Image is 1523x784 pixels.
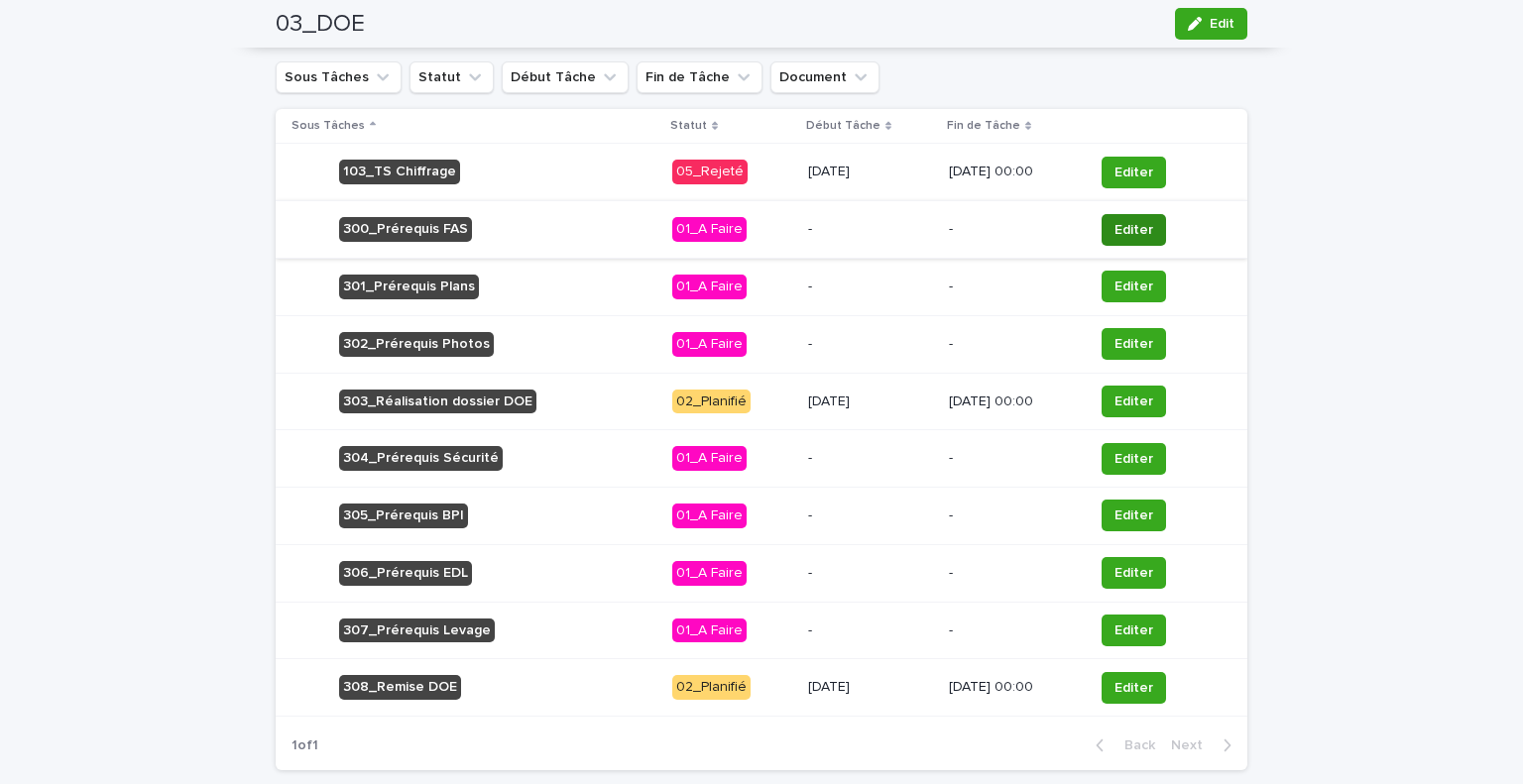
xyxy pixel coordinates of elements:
[1102,271,1166,302] button: Editer
[672,160,748,184] div: 05_Rejeté
[1102,615,1166,646] button: Editer
[339,332,494,357] div: 302_Prérequis Photos
[808,393,933,410] p: [DATE]
[276,201,1247,259] tr: 300_Prérequis FAS01_A Faire--Editer
[949,164,1078,180] p: [DATE] 00:00
[276,659,1247,717] tr: 308_Remise DOE02_Planifié[DATE][DATE] 00:00Editer
[1114,220,1153,240] span: Editer
[292,115,365,137] p: Sous Tâches
[672,675,751,700] div: 02_Planifié
[949,393,1078,410] p: [DATE] 00:00
[276,144,1247,201] tr: 103_TS Chiffrage05_Rejeté[DATE][DATE] 00:00Editer
[1114,678,1153,698] span: Editer
[808,679,933,696] p: [DATE]
[949,679,1078,696] p: [DATE] 00:00
[276,602,1247,659] tr: 307_Prérequis Levage01_A Faire--Editer
[672,217,747,242] div: 01_A Faire
[1163,736,1247,754] button: Next
[808,622,933,639] p: -
[670,115,707,137] p: Statut
[1114,449,1153,469] span: Editer
[808,565,933,582] p: -
[672,275,747,299] div: 01_A Faire
[808,279,933,295] p: -
[808,336,933,353] p: -
[1114,563,1153,583] span: Editer
[672,390,751,414] div: 02_Planifié
[672,446,747,471] div: 01_A Faire
[949,622,1078,639] p: -
[339,275,479,299] div: 301_Prérequis Plans
[947,115,1020,137] p: Fin de Tâche
[949,507,1078,524] p: -
[276,258,1247,315] tr: 301_Prérequis Plans01_A Faire--Editer
[949,450,1078,467] p: -
[808,221,933,238] p: -
[672,561,747,586] div: 01_A Faire
[339,390,536,414] div: 303_Réalisation dossier DOE
[1102,157,1166,188] button: Editer
[672,504,747,528] div: 01_A Faire
[949,279,1078,295] p: -
[276,61,402,93] button: Sous Tâches
[949,336,1078,353] p: -
[949,565,1078,582] p: -
[1102,386,1166,417] button: Editer
[1102,672,1166,704] button: Editer
[806,115,880,137] p: Début Tâche
[502,61,629,93] button: Début Tâche
[1102,500,1166,531] button: Editer
[276,488,1247,545] tr: 305_Prérequis BPI01_A Faire--Editer
[339,446,503,471] div: 304_Prérequis Sécurité
[1114,277,1153,296] span: Editer
[276,722,334,770] p: 1 of 1
[339,217,472,242] div: 300_Prérequis FAS
[276,430,1247,488] tr: 304_Prérequis Sécurité01_A Faire--Editer
[339,561,472,586] div: 306_Prérequis EDL
[339,160,460,184] div: 103_TS Chiffrage
[672,332,747,357] div: 01_A Faire
[808,507,933,524] p: -
[339,675,461,700] div: 308_Remise DOE
[1114,334,1153,354] span: Editer
[1175,8,1247,40] button: Edit
[949,221,1078,238] p: -
[410,61,494,93] button: Statut
[637,61,762,93] button: Fin de Tâche
[808,450,933,467] p: -
[1102,328,1166,360] button: Editer
[1114,163,1153,182] span: Editer
[339,618,495,643] div: 307_Prérequis Levage
[770,61,879,93] button: Document
[276,10,365,39] h2: 03_DOE
[276,544,1247,602] tr: 306_Prérequis EDL01_A Faire--Editer
[1080,736,1163,754] button: Back
[1102,557,1166,589] button: Editer
[1114,620,1153,640] span: Editer
[1114,392,1153,411] span: Editer
[276,373,1247,430] tr: 303_Réalisation dossier DOE02_Planifié[DATE][DATE] 00:00Editer
[1210,17,1234,31] span: Edit
[1102,214,1166,246] button: Editer
[672,618,747,643] div: 01_A Faire
[1113,738,1155,752] span: Back
[1102,443,1166,475] button: Editer
[808,164,933,180] p: [DATE]
[1171,738,1215,752] span: Next
[1114,505,1153,525] span: Editer
[339,504,468,528] div: 305_Prérequis BPI
[276,315,1247,373] tr: 302_Prérequis Photos01_A Faire--Editer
